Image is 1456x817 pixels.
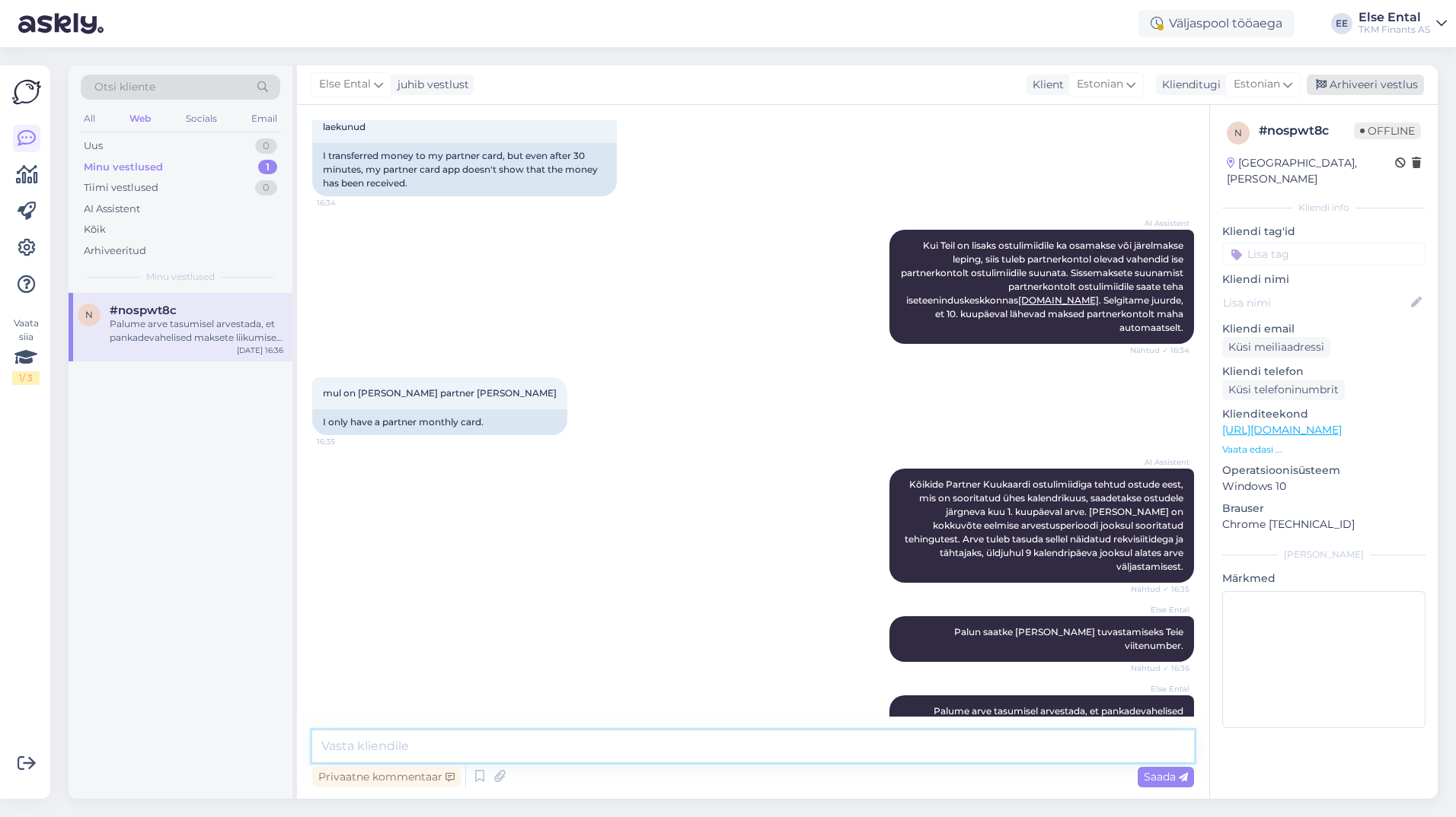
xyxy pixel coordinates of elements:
div: Tiimi vestlused [84,180,158,196]
div: Web [126,109,154,129]
p: Windows 10 [1222,478,1426,494]
img: Askly Logo [12,78,41,106]
div: Email [248,109,280,129]
div: I only have a partner monthly card. [312,409,567,435]
p: Kliendi tag'id [1222,224,1426,240]
span: Estonian [1234,76,1280,93]
a: Else EntalTKM Finants AS [1359,11,1447,36]
div: [PERSON_NAME] [1222,548,1426,561]
div: Küsi telefoninumbrit [1222,380,1345,400]
div: Kliendi info [1222,201,1426,215]
span: Kui Teil on lisaks ostulimiidile ka osamakse või järelmakse leping, siis tuleb partnerkontol olev... [901,240,1186,333]
div: Küsi meiliaadressi [1222,337,1330,358]
p: Operatsioonisüsteem [1222,463,1426,478]
div: AI Assistent [84,202,140,217]
span: Else Ental [1132,683,1189,695]
span: #nospwt8c [110,304,177,317]
span: Minu vestlused [146,270,215,284]
div: Klient [1027,77,1064,93]
div: Kõik [84,222,106,237]
div: Palume arve tasumisel arvestada, et pankadevahelised maksete liikumised võivad toimuda viivitusega. [110,317,283,345]
div: Klienditugi [1156,77,1221,93]
div: [DATE] 16:36 [237,345,283,356]
span: Nähtud ✓ 16:34 [1130,345,1189,356]
p: Chrome [TECHNICAL_ID] [1222,517,1426,532]
span: Palun saatke [PERSON_NAME] tuvastamiseks Teie viitenumber. [954,626,1186,651]
span: AI Assistent [1132,456,1189,468]
span: Offline [1354,122,1421,139]
span: Palume arve tasumisel arvestada, et pankadevahelised maksete liikumised võivad toimuda viivitusega. [934,705,1186,730]
span: n [85,309,93,320]
span: Else Ental [1132,604,1189,615]
input: Lisa tag [1222,243,1426,265]
span: Estonian [1077,76,1123,93]
div: 0 [255,138,277,154]
div: Privaatne kommentaar [312,767,461,787]
p: Vaata edasi ... [1222,443,1426,456]
a: [DOMAIN_NAME] [1018,294,1099,306]
p: Kliendi nimi [1222,272,1426,288]
input: Lisa nimi [1223,294,1408,311]
div: Arhiveeritud [84,243,146,259]
div: Väljaspool tööaega [1138,10,1295,37]
span: AI Assistent [1132,218,1189,229]
span: Kõikide Partner Kuukaardi ostulimiidiga tehtud ostude eest, mis on sooritatud ühes kalendrikuus, ... [905,478,1186,572]
div: # nospwt8c [1259,122,1354,140]
div: Socials [183,109,220,129]
div: 1 [258,160,277,175]
div: TKM Finants AS [1359,24,1430,36]
p: Märkmed [1222,571,1426,587]
p: Klienditeekond [1222,406,1426,422]
span: Nähtud ✓ 16:35 [1131,583,1189,595]
div: EE [1331,13,1352,34]
span: mul on [PERSON_NAME] partner [PERSON_NAME] [323,387,557,399]
span: Nähtud ✓ 16:36 [1131,663,1189,674]
div: Arhiveeri vestlus [1307,75,1424,95]
div: [GEOGRAPHIC_DATA], [PERSON_NAME] [1227,155,1395,187]
p: Brauser [1222,501,1426,517]
div: All [81,109,98,129]
div: juhib vestlust [391,77,469,93]
a: [URL][DOMAIN_NAME] [1222,423,1342,437]
div: 0 [255,180,277,196]
div: Minu vestlused [84,160,163,175]
span: Otsi kliente [94,79,155,95]
div: Uus [84,138,103,154]
div: Vaata siia [12,316,40,385]
span: 16:34 [317,197,374,208]
div: Else Ental [1359,11,1430,24]
div: I transferred money to my partner card, but even after 30 minutes, my partner card app doesn't sh... [312,143,617,196]
span: 16:35 [317,436,374,447]
p: Kliendi telefon [1222,364,1426,380]
span: Else Ental [319,76,371,93]
span: Saada [1144,770,1188,784]
div: 1 / 3 [12,371,40,385]
span: n [1234,127,1242,138]
p: Kliendi email [1222,321,1426,337]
